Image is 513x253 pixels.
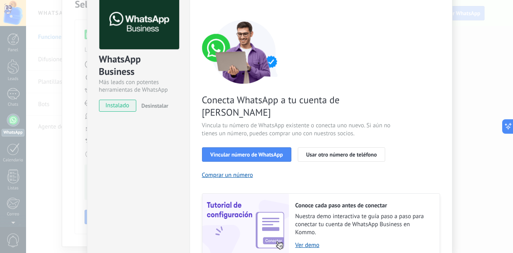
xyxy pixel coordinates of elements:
button: Comprar un número [202,171,253,179]
span: Usar otro número de teléfono [306,152,377,157]
div: Más leads con potentes herramientas de WhatsApp [99,78,178,94]
span: instalado [99,100,136,112]
button: Desinstalar [138,100,168,112]
img: connect number [202,20,286,84]
span: Conecta WhatsApp a tu cuenta de [PERSON_NAME] [202,94,393,118]
h2: Conoce cada paso antes de conectar [295,202,432,209]
span: Desinstalar [141,102,168,109]
a: Ver demo [295,241,432,249]
span: Vincula tu número de WhatsApp existente o conecta uno nuevo. Si aún no tienes un número, puedes c... [202,122,393,138]
span: Nuestra demo interactiva te guía paso a paso para conectar tu cuenta de WhatsApp Business en Kommo. [295,213,432,237]
div: WhatsApp Business [99,53,178,78]
span: Vincular número de WhatsApp [210,152,283,157]
button: Usar otro número de teléfono [298,147,385,162]
button: Vincular número de WhatsApp [202,147,291,162]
